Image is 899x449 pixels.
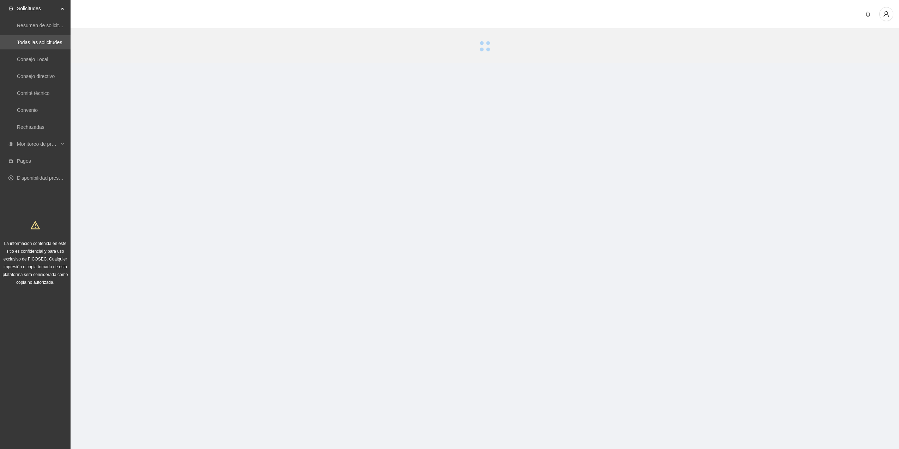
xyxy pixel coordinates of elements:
button: user [879,7,893,21]
span: user [880,11,893,17]
span: eye [8,142,13,146]
a: Resumen de solicitudes por aprobar [17,23,96,28]
span: Solicitudes [17,1,59,16]
a: Consejo directivo [17,73,55,79]
a: Consejo Local [17,56,48,62]
span: inbox [8,6,13,11]
span: warning [31,221,40,230]
a: Pagos [17,158,31,164]
a: Rechazadas [17,124,44,130]
a: Disponibilidad presupuestal [17,175,77,181]
span: La información contenida en este sitio es confidencial y para uso exclusivo de FICOSEC. Cualquier... [3,241,68,285]
span: Monitoreo de proyectos [17,137,59,151]
a: Convenio [17,107,38,113]
span: bell [863,11,873,17]
a: Comité técnico [17,90,50,96]
button: bell [862,8,874,20]
a: Todas las solicitudes [17,40,62,45]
